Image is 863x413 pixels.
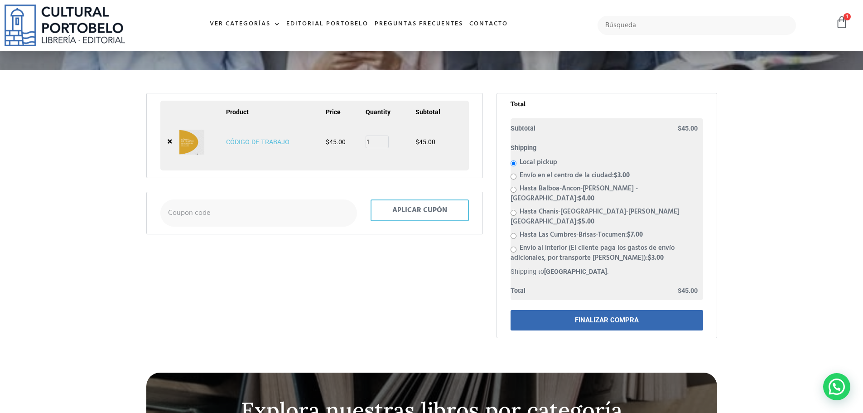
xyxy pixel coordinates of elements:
a: FINALIZAR COMPRA [511,310,703,330]
a: 1 [835,16,848,29]
strong: [GEOGRAPHIC_DATA] [544,268,607,276]
a: Editorial Portobelo [283,15,371,34]
input: Búsqueda [598,16,796,35]
span: $ [678,287,681,295]
a: CÓDIGO DE TRABAJO [226,138,289,146]
input: Product quantity [366,136,389,148]
p: Shipping to . [511,267,703,277]
th: Quantity [366,107,415,121]
label: Hasta Las Cumbres-Brisas-Tocumen: [520,230,643,241]
bdi: 3.00 [614,170,630,181]
span: $ [648,253,651,264]
bdi: 5.00 [578,216,594,227]
th: Price [326,107,366,121]
span: $ [627,230,631,241]
label: Envío al interior (El cliente paga los gastos de envío adicionales, por transporte [PERSON_NAME]): [511,243,675,264]
input: Coupon code [160,199,357,227]
th: Subtotal [415,107,462,121]
div: Contactar por WhatsApp [823,373,850,400]
span: $ [614,170,617,181]
h2: Total [511,101,703,111]
label: Hasta Balboa-Ancon-[PERSON_NAME] - [GEOGRAPHIC_DATA]: [511,183,638,204]
bdi: 45.00 [678,125,698,132]
a: Preguntas frecuentes [371,15,466,34]
button: Aplicar cupón [371,199,469,221]
label: Local pickup [520,157,557,168]
bdi: 4.00 [578,193,594,204]
label: Envío en el centro de la ciudad: [520,170,630,181]
span: 1 [844,13,851,20]
label: Hasta Chanis-[GEOGRAPHIC_DATA]-[PERSON_NAME][GEOGRAPHIC_DATA]: [511,206,680,227]
bdi: 45.00 [678,287,698,295]
span: $ [578,193,582,204]
bdi: 45.00 [326,138,346,146]
span: $ [578,216,582,227]
span: $ [415,138,419,146]
span: $ [326,138,329,146]
span: $ [678,125,681,132]
bdi: 7.00 [627,230,643,241]
a: Contacto [466,15,511,34]
bdi: 3.00 [648,253,664,264]
a: Remove CÓDIGO DE TRABAJO from cart [167,136,172,146]
bdi: 45.00 [415,138,435,146]
a: Ver Categorías [207,15,283,34]
th: Product [226,107,326,121]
